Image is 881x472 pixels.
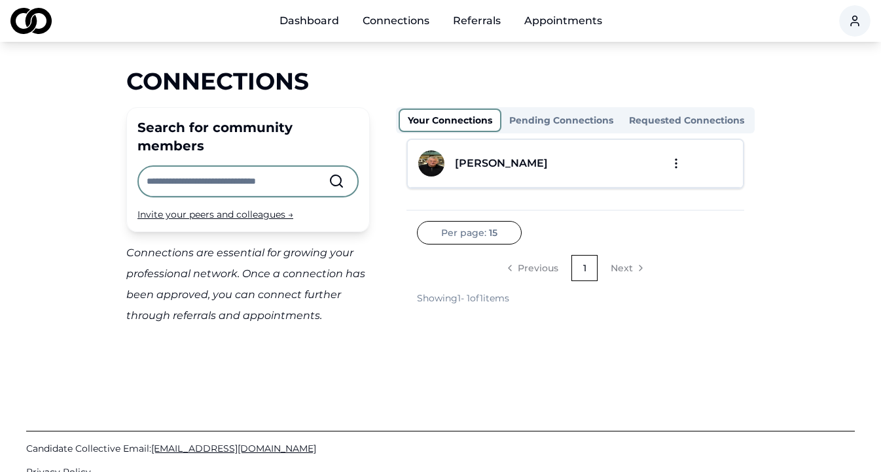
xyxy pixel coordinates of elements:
[455,156,548,171] div: [PERSON_NAME]
[137,208,359,221] div: Invite your peers and colleagues →
[489,226,497,239] span: 15
[514,8,613,34] a: Appointments
[417,255,734,281] nav: pagination
[571,255,598,281] a: 1
[352,8,440,34] a: Connections
[621,110,752,131] button: Requested Connections
[269,8,613,34] nav: Main
[442,8,511,34] a: Referrals
[399,109,501,132] button: Your Connections
[137,118,359,155] div: Search for community members
[444,156,548,171] a: [PERSON_NAME]
[151,443,316,454] span: [EMAIL_ADDRESS][DOMAIN_NAME]
[10,8,52,34] img: logo
[417,221,522,244] button: Per page:15
[269,8,350,34] a: Dashboard
[417,292,509,305] div: Showing 1 - 1 of 1 items
[126,243,370,326] div: Connections are essential for growing your professional network. Once a connection has been appro...
[418,150,444,177] img: 25c7637d-1eed-4584-92cc-7bb80ca4ab85-IMG_9759-profile_picture.jpeg
[501,110,621,131] button: Pending Connections
[26,442,855,455] a: Candidate Collective Email:[EMAIL_ADDRESS][DOMAIN_NAME]
[126,68,755,94] div: Connections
